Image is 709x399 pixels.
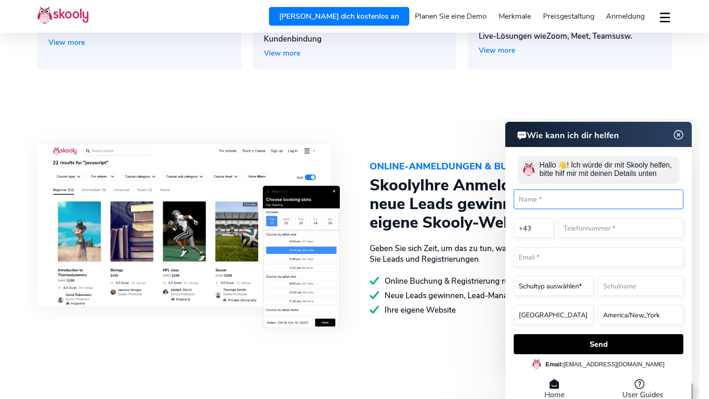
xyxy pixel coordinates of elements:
div: Neue Leads gewinnen, Lead-Management [370,290,672,301]
span: Skooly [370,175,420,196]
a: Anmeldung [600,9,651,24]
span: View more [479,45,515,56]
div: Ihre eigene Website [370,305,672,315]
a: Planen Sie eine Demo [409,9,493,24]
a: [PERSON_NAME] dich kostenlos an [269,7,409,26]
div: Ihre Anmeldungen, indem Sie neue Leads gewinnen, indem Sie Ihre eigene Skooly-Website veröffentli... [370,176,672,232]
div: ONLINE-ANMELDUNGEN & BUCHUNGEN [370,157,672,176]
span: Anmeldung [606,11,645,21]
a: Merkmale [493,9,537,24]
img: online-enrollments-and-bookings-skooly [37,144,340,329]
span: View more [48,37,85,48]
div: Online Buchung & Registrierung rund um die Uhr [370,276,672,287]
img: Skooly [37,6,89,24]
span: View more [264,48,300,58]
span: Zoom, Meet, Teams [546,31,616,42]
a: Preisgestaltung [537,9,600,24]
button: dropdown menu [658,7,672,28]
span: Preisgestaltung [543,11,594,21]
div: Geben Sie sich Zeit, um das zu tun, was Sie am besten können, und automatisieren Sie Leads und Re... [370,243,672,265]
